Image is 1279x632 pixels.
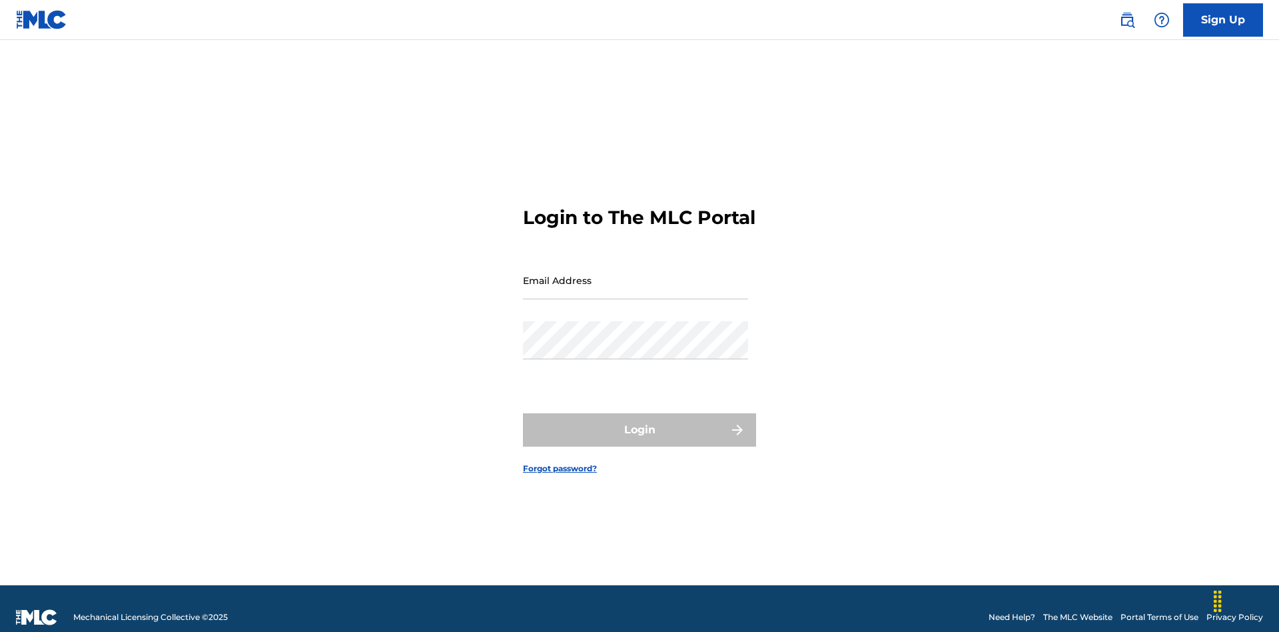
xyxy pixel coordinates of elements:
a: Sign Up [1183,3,1263,37]
a: Forgot password? [523,463,597,475]
img: MLC Logo [16,10,67,29]
img: logo [16,609,57,625]
img: help [1154,12,1170,28]
a: Need Help? [989,611,1035,623]
div: Drag [1207,581,1228,621]
span: Mechanical Licensing Collective © 2025 [73,611,228,623]
a: Public Search [1114,7,1140,33]
a: Privacy Policy [1206,611,1263,623]
iframe: Chat Widget [1212,568,1279,632]
div: Help [1148,7,1175,33]
img: search [1119,12,1135,28]
h3: Login to The MLC Portal [523,206,755,229]
a: The MLC Website [1043,611,1112,623]
a: Portal Terms of Use [1120,611,1198,623]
